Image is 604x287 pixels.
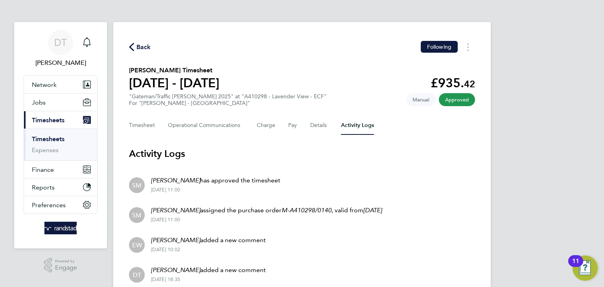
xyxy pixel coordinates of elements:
[363,206,382,214] em: [DATE]
[132,241,142,249] span: EW
[32,184,55,191] span: Reports
[427,43,451,50] span: Following
[24,76,97,93] button: Network
[341,116,374,135] button: Activity Logs
[129,177,145,193] div: Stuart Middleton
[151,206,200,214] em: [PERSON_NAME]
[32,146,59,154] a: Expenses
[129,116,155,135] button: Timesheet
[257,116,276,135] button: Charge
[129,93,327,107] div: "Gateman/Traffic [PERSON_NAME] 2025" at "A410298 - Lavender View - ECF"
[129,237,145,253] div: Emma Wells
[129,42,151,52] button: Back
[151,247,266,253] div: [DATE] 10:02
[55,265,77,271] span: Engage
[310,116,328,135] button: Details
[151,266,200,274] em: [PERSON_NAME]
[32,99,46,106] span: Jobs
[136,42,151,52] span: Back
[24,222,98,234] a: Go to home page
[32,116,64,124] span: Timesheets
[461,41,475,53] button: Timesheets Menu
[421,41,458,53] button: Following
[24,111,97,129] button: Timesheets
[129,66,219,75] h2: [PERSON_NAME] Timesheet
[32,135,64,143] a: Timesheets
[54,37,67,48] span: DT
[24,30,98,68] a: DT[PERSON_NAME]
[168,116,244,135] button: Operational Communications
[151,187,280,193] div: [DATE] 11:00
[24,94,97,111] button: Jobs
[573,256,598,281] button: Open Resource Center, 11 new notifications
[129,75,219,91] h1: [DATE] - [DATE]
[24,129,97,160] div: Timesheets
[464,78,475,90] span: 42
[129,267,145,283] div: Daniel Tisseyre
[406,93,436,106] span: This timesheet was manually created.
[129,100,327,107] div: For "[PERSON_NAME] - [GEOGRAPHIC_DATA]"
[129,207,145,223] div: Stuart Middleton
[129,147,475,160] h3: Activity Logs
[24,178,97,196] button: Reports
[572,261,579,271] div: 11
[151,276,266,283] div: [DATE] 18:35
[24,196,97,213] button: Preferences
[132,211,142,219] span: SM
[24,161,97,178] button: Finance
[151,265,266,275] p: added a new comment
[151,176,280,185] p: has approved the timesheet
[288,116,298,135] button: Pay
[151,177,200,184] em: [PERSON_NAME]
[151,217,382,223] div: [DATE] 11:00
[44,222,77,234] img: randstad-logo-retina.png
[14,22,107,248] nav: Main navigation
[32,81,57,88] span: Network
[151,235,266,245] p: added a new comment
[439,93,475,106] span: This timesheet has been approved.
[133,270,141,279] span: DT
[44,258,77,273] a: Powered byEngage
[32,201,66,209] span: Preferences
[132,181,142,189] span: SM
[32,166,54,173] span: Finance
[151,236,200,244] em: [PERSON_NAME]
[55,258,77,265] span: Powered by
[431,75,475,90] app-decimal: £935.
[24,58,98,68] span: Daniel Tisseyre
[151,206,382,215] p: assigned the purchase order , valid from
[282,206,331,214] em: M-A410298/0140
